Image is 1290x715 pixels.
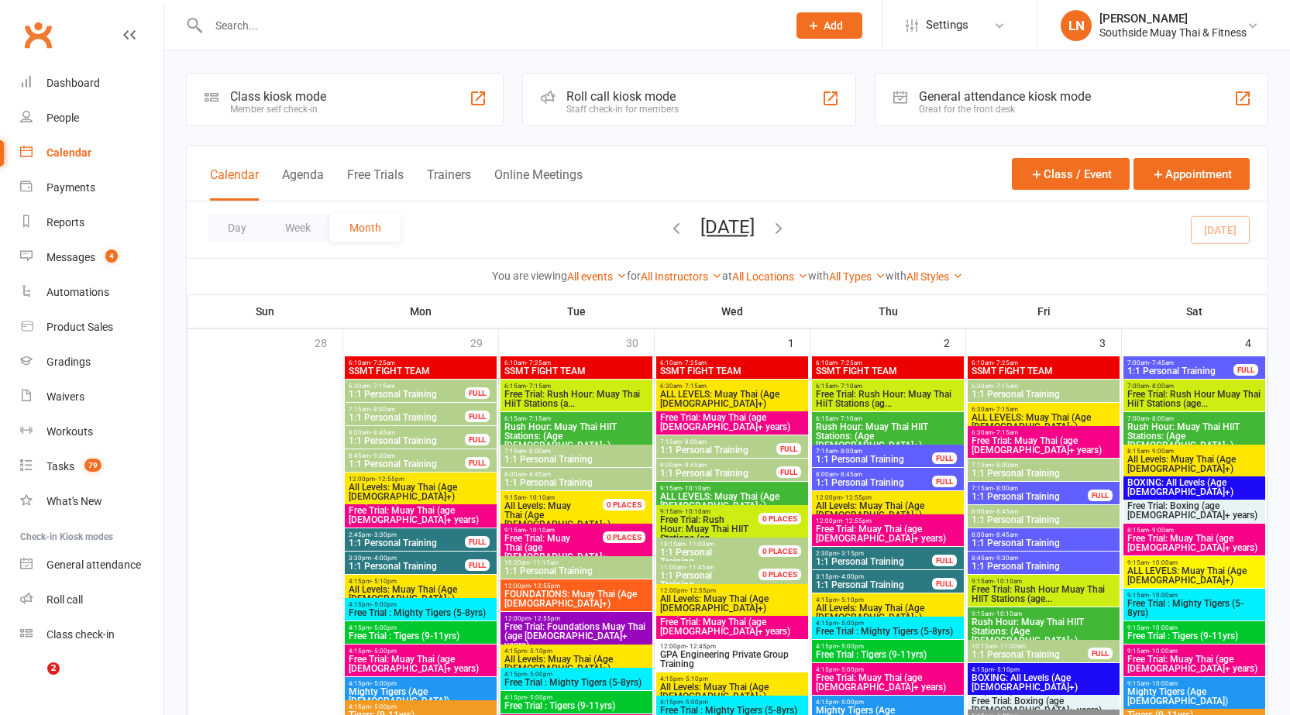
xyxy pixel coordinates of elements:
span: 1:1 Personal Training [348,459,466,469]
span: - 8:45am [993,531,1018,538]
th: Wed [655,295,810,328]
span: - 12:55pm [842,517,872,524]
div: Dashboard [46,77,100,89]
span: - 7:25am [838,359,862,366]
span: 12:00pm [815,494,961,501]
span: - 7:10am [838,383,862,390]
span: - 10:10am [682,485,710,492]
button: Agenda [282,167,324,201]
span: 1:1 Personal [660,570,712,581]
span: 6:10am [348,359,494,366]
span: - 7:15am [370,383,395,390]
a: Product Sales [20,310,163,345]
span: All Levels: Muay Thai (Age [DEMOGRAPHIC_DATA]+) [348,483,494,501]
button: Appointment [1133,158,1250,190]
span: All Levels: Muay Thai (Age [DEMOGRAPHIC_DATA]+) [815,603,961,622]
div: FULL [465,387,490,399]
a: Calendar [20,136,163,170]
span: Free Trial: Rush Hour: Muay Thai HiiT Stations (a... [504,390,649,408]
a: Payments [20,170,163,205]
span: 1:1 Personal Training [348,436,466,445]
span: 2:30pm [815,550,933,557]
div: 30 [626,329,654,355]
span: 7:00am [1127,359,1234,366]
span: 8:15am [1127,448,1262,455]
span: - 7:45am [1149,359,1174,366]
div: 28 [315,329,342,355]
span: Free Trial: Muay Thai (age [DEMOGRAPHIC_DATA]+ years) [659,413,805,431]
span: 1:1 Personal Training [504,566,649,576]
div: 1 [788,329,810,355]
div: FULL [465,536,490,548]
span: SSMT FIGHT TEAM [659,366,805,376]
span: - 12:45pm [686,643,716,650]
span: 6:10am [815,359,961,366]
div: FULL [1088,490,1113,501]
a: Automations [20,275,163,310]
span: 1:1 Personal Training [815,478,933,487]
span: - 10:10am [682,508,710,515]
button: Add [796,12,862,39]
span: 9:15am [504,527,621,534]
span: - 5:00pm [371,624,397,631]
span: 10:30am [504,559,649,566]
span: 1:1 Personal Training [815,557,933,566]
span: 1:1 Personal [660,547,712,558]
a: What's New [20,484,163,519]
span: Training [659,548,777,566]
span: 8:45am [971,555,1116,562]
span: 1:1 Personal Training [659,445,777,455]
span: SSMT FIGHT TEAM [348,366,494,376]
span: 8:00am [971,508,1116,515]
span: 1:1 Personal Training [348,538,466,548]
a: Gradings [20,345,163,380]
span: 7:00am [1127,415,1262,422]
span: - 8:45am [838,471,862,478]
th: Tue [499,295,655,328]
span: 9:15am [1127,559,1262,566]
span: Free Trial: Rush Hour: Muay Thai HiiT Stations (ag... [815,390,961,408]
span: 6:30am [659,383,805,390]
div: 0 PLACES [759,513,801,524]
a: Clubworx [19,15,57,54]
span: 4 [105,249,118,263]
span: - 5:00pm [371,601,397,608]
span: 1:1 Personal Training [504,455,649,464]
span: Rush Hour: Muay Thai HIIT Stations: (Age [DEMOGRAPHIC_DATA]+) [504,422,649,450]
a: Reports [20,205,163,240]
span: - 10:00am [1149,592,1178,599]
button: Online Meetings [494,167,583,201]
span: 7:15am [504,448,649,455]
strong: for [627,270,641,282]
div: LN [1061,10,1092,41]
span: - 8:45am [526,471,551,478]
div: FULL [932,555,957,566]
span: - 3:15pm [838,550,864,557]
button: Calendar [210,167,259,201]
button: Class / Event [1012,158,1130,190]
div: Southside Muay Thai & Fitness [1099,26,1247,40]
span: Rush Hour: Muay Thai HIIT Stations: (Age [DEMOGRAPHIC_DATA]+) [1127,422,1262,450]
div: Workouts [46,425,93,438]
span: 9:15am [1127,592,1262,599]
span: 1:1 Personal Training [971,492,1089,501]
span: - 7:15am [993,429,1018,436]
span: - 12:55pm [375,476,404,483]
span: 1:1 Personal Training [815,580,933,590]
strong: You are viewing [492,270,567,282]
span: ALL LEVELS: Muay Thai (Age [DEMOGRAPHIC_DATA]+) [659,390,805,408]
span: 1:1 Personal Training [971,515,1116,524]
span: - 9:00am [1149,448,1174,455]
span: - 7:10am [838,415,862,422]
span: All Levels: Muay Thai (Age [DEMOGRAPHIC_DATA]+) [659,594,805,613]
span: 9:15am [659,485,805,492]
span: - 7:25am [993,359,1018,366]
span: - 8:00am [682,438,707,445]
div: 0 PLACES [759,569,801,580]
span: - 11:45am [686,564,714,571]
span: 6:10am [504,359,649,366]
span: - 5:10pm [838,596,864,603]
span: Free Trial: Rush [660,514,724,525]
span: - 10:00am [1149,559,1178,566]
div: FULL [465,434,490,445]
